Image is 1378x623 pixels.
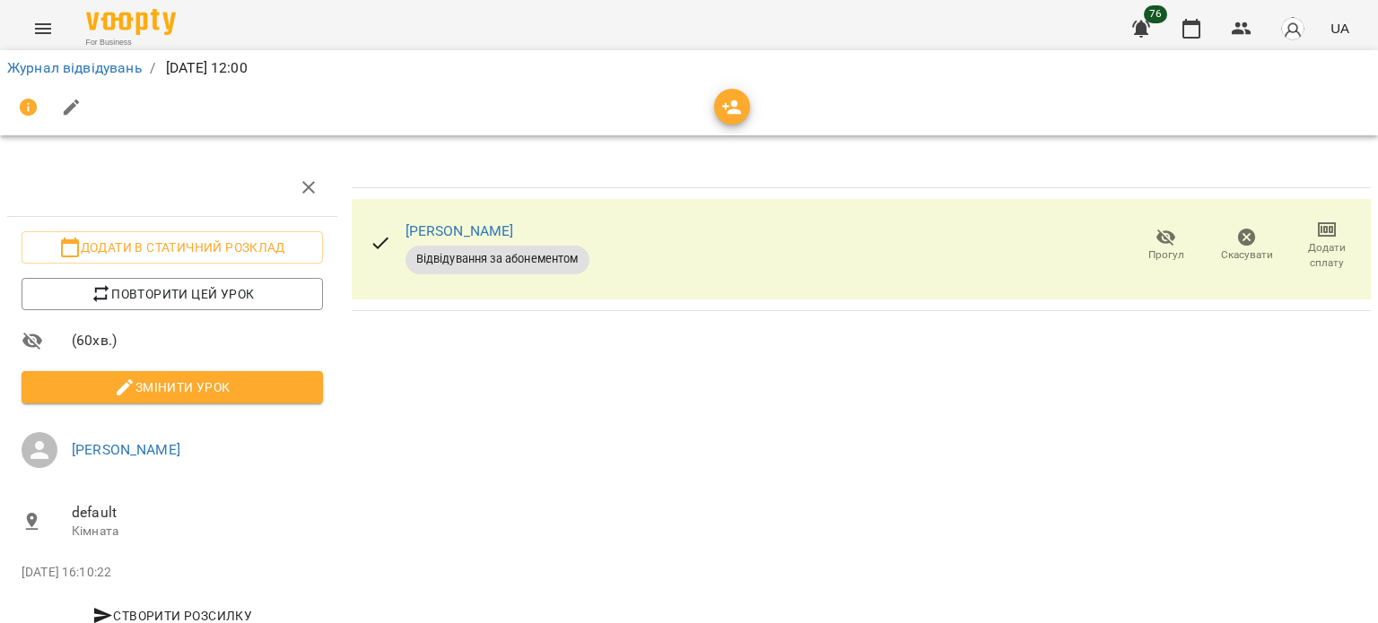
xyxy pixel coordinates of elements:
span: Відвідування за абонементом [406,251,589,267]
span: Додати в статичний розклад [36,237,309,258]
a: [PERSON_NAME] [72,441,180,458]
button: UA [1323,12,1356,45]
span: UA [1330,19,1349,38]
span: Скасувати [1221,247,1273,263]
li: / [150,57,155,79]
button: Прогул [1126,221,1207,271]
nav: breadcrumb [7,57,1371,79]
img: Voopty Logo [86,9,176,35]
p: [DATE] 12:00 [162,57,248,79]
span: Додати сплату [1297,240,1356,271]
span: Змінити урок [36,376,309,398]
a: [PERSON_NAME] [406,222,514,239]
span: ( 60 хв. ) [72,330,323,351]
span: 76 [1144,5,1167,23]
button: Menu [22,7,65,50]
button: Додати сплату [1286,221,1367,271]
p: [DATE] 16:10:22 [22,564,323,582]
a: Журнал відвідувань [7,59,143,76]
button: Повторити цей урок [22,278,323,310]
img: avatar_s.png [1280,16,1305,41]
span: For Business [86,37,176,48]
button: Скасувати [1207,221,1287,271]
span: Повторити цей урок [36,283,309,305]
span: default [72,502,323,523]
p: Кімната [72,523,323,541]
span: Прогул [1148,247,1184,263]
button: Додати в статичний розклад [22,231,323,264]
button: Змінити урок [22,371,323,403]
